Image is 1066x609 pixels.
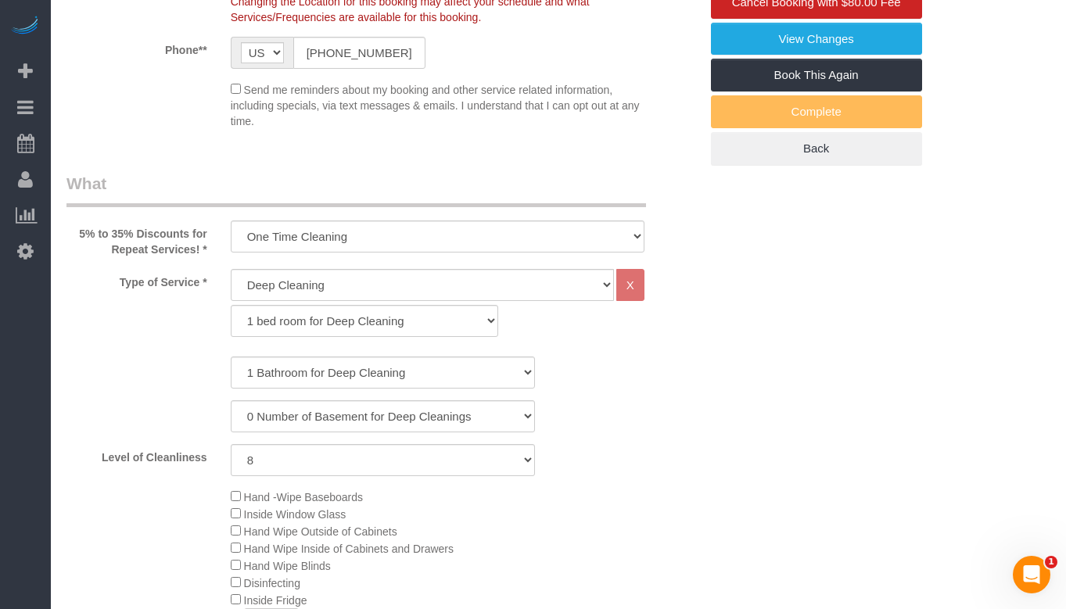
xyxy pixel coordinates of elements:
img: Automaid Logo [9,16,41,38]
span: Disinfecting [244,577,300,589]
span: Send me reminders about my booking and other service related information, including specials, via... [231,84,640,127]
a: Book This Again [711,59,922,91]
a: View Changes [711,23,922,56]
iframe: Intercom live chat [1013,556,1050,593]
span: Inside Fridge [244,594,307,607]
a: Back [711,132,922,165]
label: 5% to 35% Discounts for Repeat Services! * [55,220,219,257]
span: Inside Window Glass [244,508,346,521]
legend: What [66,172,646,207]
span: 1 [1045,556,1057,568]
span: Hand Wipe Inside of Cabinets and Drawers [244,543,454,555]
span: Hand Wipe Blinds [244,560,331,572]
label: Level of Cleanliness [55,444,219,465]
span: Hand Wipe Outside of Cabinets [244,525,397,538]
span: Hand -Wipe Baseboards [244,491,364,503]
label: Type of Service * [55,269,219,290]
